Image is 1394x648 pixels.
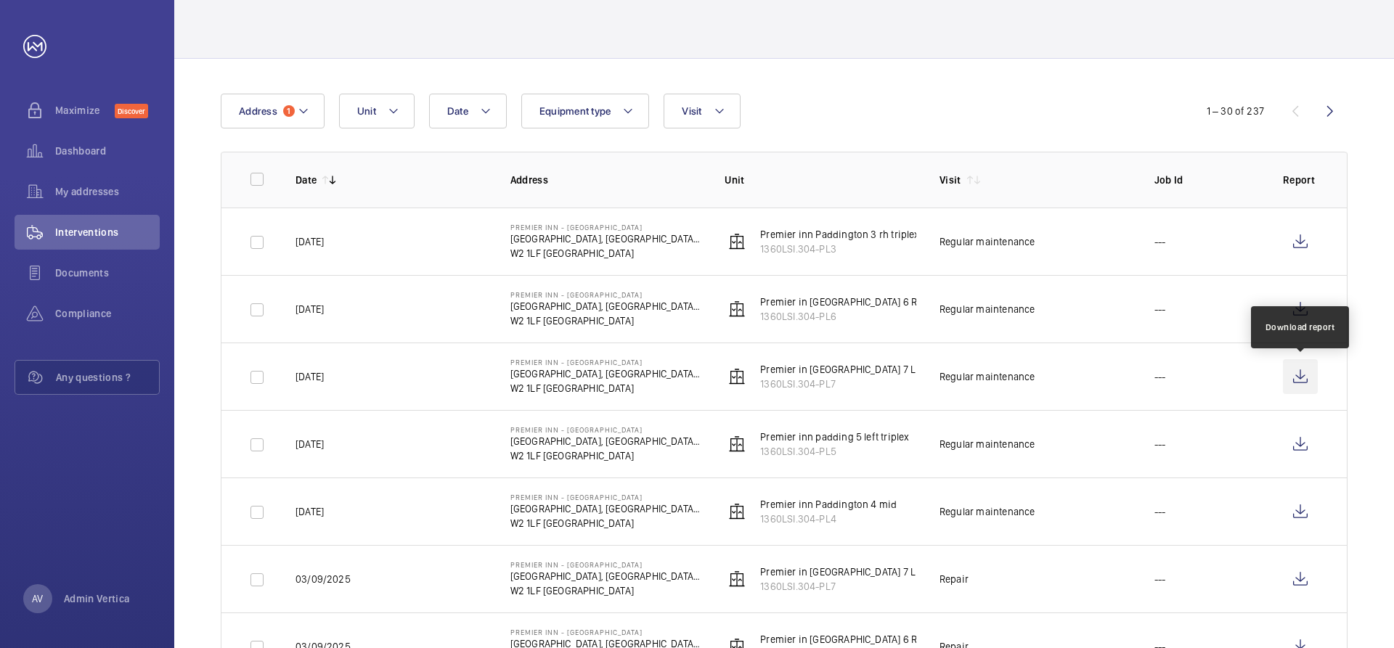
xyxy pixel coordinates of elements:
[1283,173,1318,187] p: Report
[1154,437,1166,451] p: ---
[339,94,415,128] button: Unit
[1154,234,1166,249] p: ---
[357,105,376,117] span: Unit
[510,628,702,636] p: Premier Inn - [GEOGRAPHIC_DATA]
[510,366,702,381] p: [GEOGRAPHIC_DATA], [GEOGRAPHIC_DATA], [GEOGRAPHIC_DATA]
[510,501,702,516] p: [GEOGRAPHIC_DATA], [GEOGRAPHIC_DATA], [GEOGRAPHIC_DATA]
[295,504,324,519] p: [DATE]
[728,503,746,520] img: elevator.svg
[55,103,115,118] span: Maximize
[760,227,919,242] p: Premier inn Paddington 3 rh triplex
[295,572,351,586] p: 03/09/2025
[1154,572,1166,586] p: ---
[760,632,924,647] p: Premier in [GEOGRAPHIC_DATA] 6 RH
[760,565,922,579] p: Premier in [GEOGRAPHIC_DATA] 7 LH
[939,302,1035,316] div: Regular maintenance
[64,591,130,606] p: Admin Vertica
[725,173,916,187] p: Unit
[510,434,702,448] p: [GEOGRAPHIC_DATA], [GEOGRAPHIC_DATA], [GEOGRAPHIC_DATA]
[682,105,701,117] span: Visit
[510,569,702,583] p: [GEOGRAPHIC_DATA], [GEOGRAPHIC_DATA], [GEOGRAPHIC_DATA]
[521,94,650,128] button: Equipment type
[295,173,317,187] p: Date
[510,290,702,299] p: Premier Inn - [GEOGRAPHIC_DATA]
[510,516,702,530] p: W2 1LF [GEOGRAPHIC_DATA]
[510,313,702,328] p: W2 1LF [GEOGRAPHIC_DATA]
[728,300,746,318] img: elevator.svg
[510,246,702,261] p: W2 1LF [GEOGRAPHIC_DATA]
[510,560,702,569] p: Premier Inn - [GEOGRAPHIC_DATA]
[55,306,160,321] span: Compliance
[510,231,702,246] p: [GEOGRAPHIC_DATA], [GEOGRAPHIC_DATA], [GEOGRAPHIC_DATA]
[429,94,507,128] button: Date
[939,572,969,586] div: Repair
[510,381,702,395] p: W2 1LF [GEOGRAPHIC_DATA]
[295,302,324,316] p: [DATE]
[728,233,746,250] img: elevator.svg
[510,448,702,463] p: W2 1LF [GEOGRAPHIC_DATA]
[510,223,702,231] p: Premier Inn - [GEOGRAPHIC_DATA]
[728,368,746,385] img: elevator.svg
[939,504,1035,519] div: Regular maintenance
[939,369,1035,384] div: Regular maintenance
[1265,321,1335,334] div: Download report
[55,144,160,158] span: Dashboard
[664,94,740,128] button: Visit
[1154,302,1166,316] p: ---
[760,430,909,444] p: Premier inn padding 5 left triplex
[295,234,324,249] p: [DATE]
[760,242,919,256] p: 1360LSI.304-PL3
[728,570,746,588] img: elevator.svg
[760,377,922,391] p: 1360LSI.304-PL7
[447,105,468,117] span: Date
[510,358,702,366] p: Premier Inn - [GEOGRAPHIC_DATA]
[55,266,160,280] span: Documents
[939,234,1035,249] div: Regular maintenance
[760,309,924,324] p: 1360LSI.304-PL6
[760,444,909,459] p: 1360LSI.304-PL5
[939,437,1035,451] div: Regular maintenance
[760,295,924,309] p: Premier in [GEOGRAPHIC_DATA] 6 RH
[295,369,324,384] p: [DATE]
[510,493,702,501] p: Premier Inn - [GEOGRAPHIC_DATA]
[55,225,160,239] span: Interventions
[1154,504,1166,519] p: ---
[510,425,702,434] p: Premier Inn - [GEOGRAPHIC_DATA]
[1154,173,1260,187] p: Job Id
[1207,104,1264,118] div: 1 – 30 of 237
[283,105,295,117] span: 1
[239,105,277,117] span: Address
[510,583,702,598] p: W2 1LF [GEOGRAPHIC_DATA]
[760,362,922,377] p: Premier in [GEOGRAPHIC_DATA] 7 LH
[55,184,160,199] span: My addresses
[760,512,897,526] p: 1360LSI.304-PL4
[221,94,325,128] button: Address1
[510,173,702,187] p: Address
[1154,369,1166,384] p: ---
[728,435,746,453] img: elevator.svg
[295,437,324,451] p: [DATE]
[510,299,702,313] p: [GEOGRAPHIC_DATA], [GEOGRAPHIC_DATA], [GEOGRAPHIC_DATA]
[56,370,159,385] span: Any questions ?
[32,591,43,606] p: AV
[539,105,611,117] span: Equipment type
[760,497,897,512] p: Premier inn Paddington 4 mid
[939,173,961,187] p: Visit
[760,579,922,594] p: 1360LSI.304-PL7
[115,104,148,118] span: Discover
